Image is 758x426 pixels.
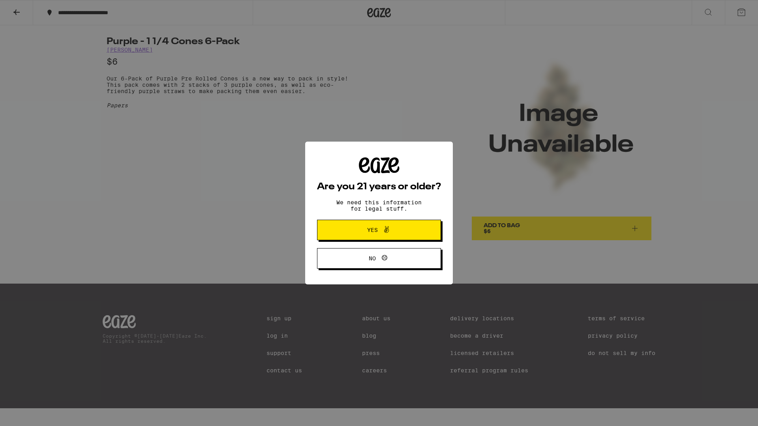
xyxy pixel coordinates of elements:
button: Yes [317,220,441,240]
button: No [317,248,441,269]
span: Yes [367,227,378,233]
span: No [369,256,376,261]
h2: Are you 21 years or older? [317,182,441,192]
p: We need this information for legal stuff. [330,199,428,212]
